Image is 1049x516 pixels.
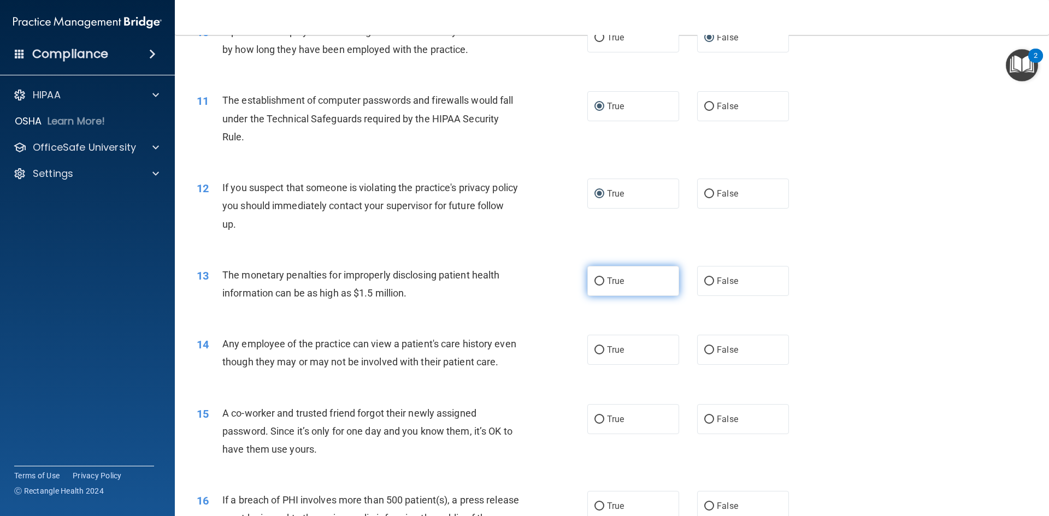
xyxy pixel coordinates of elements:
[704,502,714,511] input: False
[717,345,738,355] span: False
[607,501,624,511] span: True
[717,32,738,43] span: False
[197,26,209,39] span: 10
[607,276,624,286] span: True
[197,182,209,195] span: 12
[197,494,209,507] span: 16
[33,88,61,102] p: HIPAA
[48,115,105,128] p: Learn More!
[1006,49,1038,81] button: Open Resource Center, 2 new notifications
[73,470,122,481] a: Privacy Policy
[607,101,624,111] span: True
[594,103,604,111] input: True
[222,407,512,455] span: A co-worker and trusted friend forgot their newly assigned password. Since it’s only for one day ...
[594,502,604,511] input: True
[197,407,209,420] span: 15
[222,182,518,229] span: If you suspect that someone is violating the practice's privacy policy you should immediately con...
[607,345,624,355] span: True
[704,34,714,42] input: False
[704,190,714,198] input: False
[13,88,159,102] a: HIPAA
[222,338,516,367] span: Any employee of the practice can view a patient's care history even though they may or may not be...
[222,94,513,142] span: The establishment of computer passwords and firewalls would fall under the Technical Safeguards r...
[594,346,604,354] input: True
[594,416,604,424] input: True
[14,470,60,481] a: Terms of Use
[33,141,136,154] p: OfficeSafe University
[717,276,738,286] span: False
[704,416,714,424] input: False
[14,485,104,496] span: Ⓒ Rectangle Health 2024
[704,277,714,286] input: False
[13,11,162,33] img: PMB logo
[197,94,209,108] span: 11
[13,141,159,154] a: OfficeSafe University
[197,269,209,282] span: 13
[704,103,714,111] input: False
[704,346,714,354] input: False
[717,414,738,424] span: False
[594,190,604,198] input: True
[197,338,209,351] span: 14
[594,277,604,286] input: True
[15,115,42,128] p: OSHA
[717,101,738,111] span: False
[717,188,738,199] span: False
[607,414,624,424] span: True
[607,188,624,199] span: True
[594,34,604,42] input: True
[32,46,108,62] h4: Compliance
[222,269,499,299] span: The monetary penalties for improperly disclosing patient health information can be as high as $1....
[13,167,159,180] a: Settings
[1034,56,1038,70] div: 2
[607,32,624,43] span: True
[717,501,738,511] span: False
[33,167,73,180] p: Settings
